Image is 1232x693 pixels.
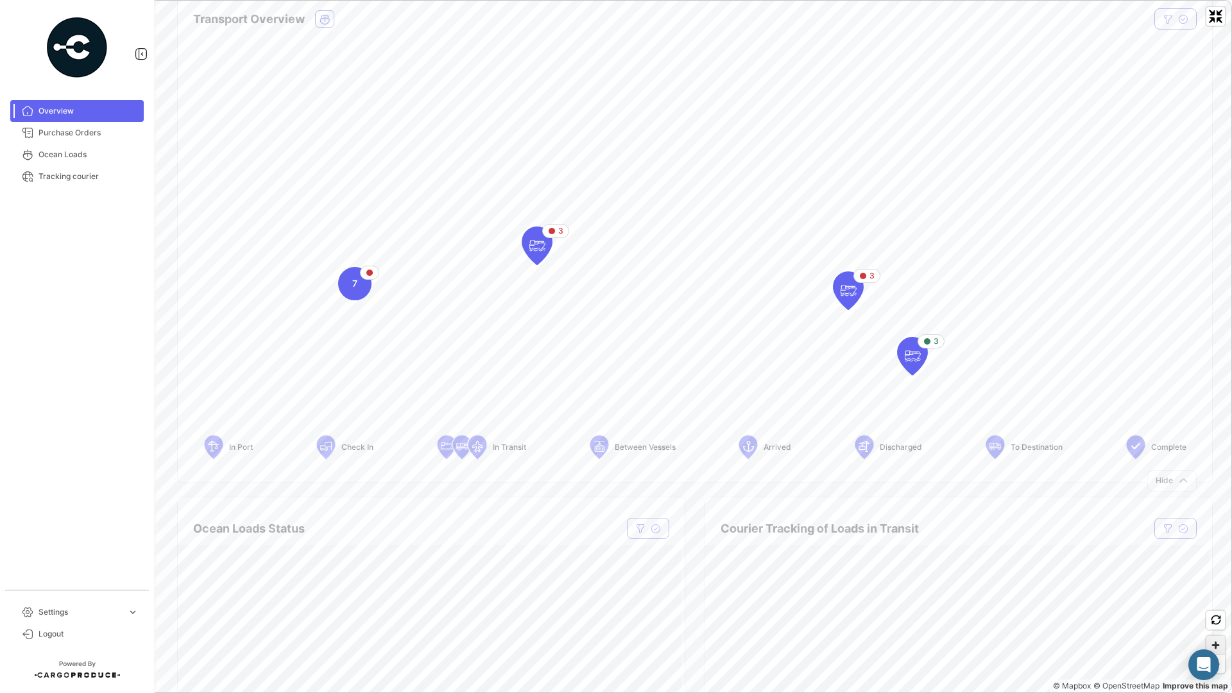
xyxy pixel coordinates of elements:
[45,15,109,80] img: powered-by.png
[1206,7,1225,26] button: Exit fullscreen
[1093,681,1159,690] a: OpenStreetMap
[10,166,144,187] a: Tracking courier
[522,227,552,265] div: Map marker
[38,105,139,117] span: Overview
[1053,681,1091,690] a: Mapbox
[338,267,372,300] div: Map marker
[1188,649,1219,680] div: Abrir Intercom Messenger
[833,271,864,310] div: Map marker
[38,606,122,618] span: Settings
[38,628,139,640] span: Logout
[38,149,139,160] span: Ocean Loads
[934,336,939,347] span: 3
[558,225,563,237] span: 3
[352,277,357,290] span: 7
[1163,681,1228,690] a: Map feedback
[10,100,144,122] a: Overview
[38,127,139,139] span: Purchase Orders
[10,122,144,144] a: Purchase Orders
[1206,636,1225,654] button: Zoom in
[10,144,144,166] a: Ocean Loads
[127,606,139,618] span: expand_more
[897,337,928,375] div: Map marker
[38,171,139,182] span: Tracking courier
[869,270,875,282] span: 3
